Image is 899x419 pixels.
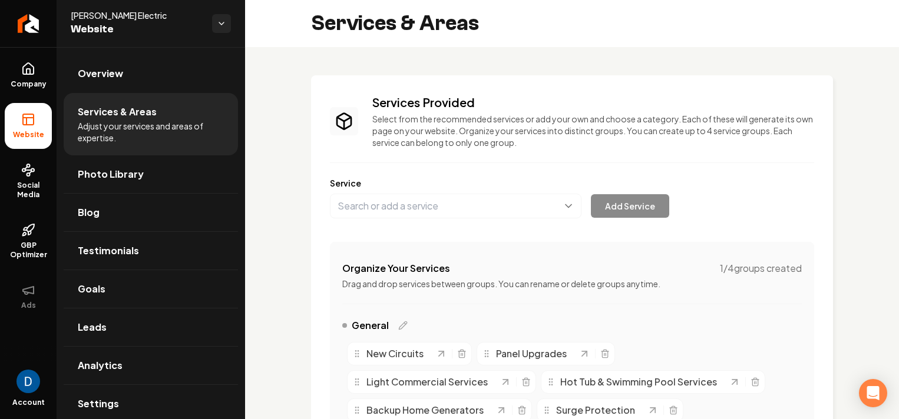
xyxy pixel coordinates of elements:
a: Social Media [5,154,52,209]
div: Hot Tub & Swimming Pool Services [546,375,729,389]
h4: Organize Your Services [342,261,450,275]
h2: Services & Areas [311,12,479,35]
a: Goals [64,270,238,308]
span: Analytics [78,358,123,373]
span: [PERSON_NAME] Electric [71,9,203,21]
span: GBP Optimizer [5,241,52,260]
h3: Services Provided [372,94,814,111]
div: Surge Protection [542,403,647,417]
div: New Circuits [352,347,435,361]
span: New Circuits [366,347,424,361]
span: Website [71,21,203,38]
button: Open user button [16,370,40,393]
span: Social Media [5,181,52,199]
span: Light Commercial Services [366,375,488,389]
span: Adjust your services and areas of expertise. [78,120,224,144]
a: Overview [64,55,238,92]
a: Photo Library [64,155,238,193]
span: Photo Library [78,167,144,181]
a: Testimonials [64,232,238,270]
img: Rebolt Logo [18,14,39,33]
span: Settings [78,397,119,411]
p: Select from the recommended services or add your own and choose a category. Each of these will ge... [372,113,814,148]
div: Panel Upgrades [482,347,579,361]
label: Service [330,177,814,189]
span: Testimonials [78,244,139,258]
span: Panel Upgrades [496,347,567,361]
span: Website [8,130,49,139]
a: Leads [64,308,238,346]
span: Overview [78,66,123,81]
a: GBP Optimizer [5,214,52,269]
div: Backup Home Generators [352,403,495,417]
span: Ads [16,301,41,310]
a: Company [5,52,52,98]
div: Light Commercial Services [352,375,500,389]
div: Open Intercom Messenger [859,379,887,407]
span: Services & Areas [78,105,157,119]
span: Blog [78,205,100,220]
button: Ads [5,274,52,320]
span: Goals [78,282,105,296]
span: Company [6,79,51,89]
img: David Rice [16,370,40,393]
span: 1 / 4 groups created [720,261,802,275]
span: Account [12,398,45,407]
span: Backup Home Generators [366,403,484,417]
span: Surge Protection [556,403,635,417]
span: General [352,318,389,332]
a: Blog [64,194,238,231]
a: Analytics [64,347,238,384]
span: Leads [78,320,107,334]
p: Drag and drop services between groups. You can rename or delete groups anytime. [342,278,802,290]
span: Hot Tub & Swimming Pool Services [560,375,717,389]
